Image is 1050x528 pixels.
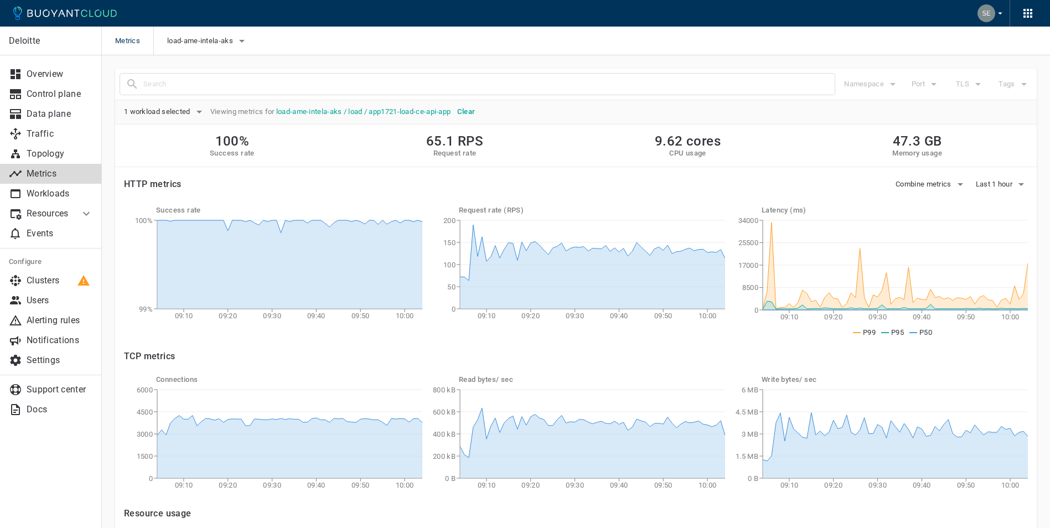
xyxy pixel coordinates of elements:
tspan: 800 kB [433,386,456,394]
tspan: 1500 [137,452,153,460]
p: Workloads [27,188,93,199]
p: Resources [27,208,71,219]
tspan: 09:30 [868,481,887,489]
tspan: 0 B [748,474,758,483]
tspan: 0 B [445,474,456,483]
tspan: 09:30 [566,481,584,489]
tspan: 4500 [137,408,153,416]
h5: Memory usage [892,149,942,158]
tspan: 09:20 [824,481,842,489]
tspan: 17000 [738,261,758,270]
tspan: 09:30 [868,313,887,321]
tspan: 1.5 MB [736,452,758,460]
h4: HTTP metrics [124,179,182,190]
tspan: 6 MB [742,386,758,394]
tspan: 10:00 [1001,481,1020,489]
h5: Read bytes / sec [459,375,725,384]
tspan: 0 [452,305,456,313]
tspan: 09:40 [913,313,931,321]
span: P99 [863,328,876,337]
p: Support center [27,384,93,395]
span: Viewing metrics for [206,107,453,116]
h4: Resource usage [124,508,1028,519]
tspan: 10:00 [699,312,717,320]
tspan: 4.5 MB [736,408,758,416]
tspan: 09:20 [219,312,237,320]
p: Control plane [27,89,93,100]
tspan: 34000 [738,216,758,225]
tspan: 09:10 [780,481,799,489]
tspan: 09:20 [824,313,842,321]
h5: Request rate (RPS) [459,206,725,215]
p: Notifications [27,335,93,346]
span: Combine metrics [896,180,954,189]
h2: 47.3 GB [892,133,942,149]
tspan: 09:20 [219,481,237,489]
tspan: 6000 [137,386,153,394]
p: Traffic [27,128,93,139]
tspan: 09:10 [478,481,496,489]
tspan: 100% [135,216,153,225]
tspan: 09:50 [654,481,673,489]
tspan: 99% [139,305,153,313]
h2: 100% [210,133,255,149]
button: Combine metrics [896,176,967,193]
tspan: 09:30 [263,312,281,320]
tspan: 10:00 [396,481,414,489]
p: Topology [27,148,93,159]
p: Users [27,295,93,306]
tspan: 09:20 [521,312,540,320]
tspan: 09:10 [175,481,193,489]
tspan: 09:30 [566,312,584,320]
span: 1 workload selected [124,107,193,116]
img: Sesha Pillutla [977,4,995,22]
tspan: 09:40 [307,312,325,320]
tspan: 10:00 [396,312,414,320]
tspan: 09:50 [654,312,673,320]
a: load-ame-intela-aks / load / app1721-load-ce-api-app [276,107,451,116]
tspan: 10:00 [699,481,717,489]
h2: 65.1 RPS [426,133,483,149]
h5: Configure [9,257,93,266]
tspan: 100 [443,261,456,269]
tspan: 09:10 [175,312,193,320]
span: P50 [919,328,932,337]
tspan: 09:40 [610,481,628,489]
span: Metrics [115,27,153,55]
button: Clear [453,103,479,120]
h5: CPU usage [655,149,721,158]
tspan: 09:50 [957,481,975,489]
tspan: 09:40 [307,481,325,489]
h5: Connections [156,375,422,384]
h5: Clear [457,107,475,116]
tspan: 0 [149,474,153,483]
p: Metrics [27,168,93,179]
tspan: 200 [443,216,456,225]
h2: 9.62 cores [655,133,721,149]
tspan: 150 [443,239,456,247]
button: Last 1 hour [976,176,1028,193]
h4: TCP metrics [124,351,1028,362]
span: P95 [891,328,904,337]
p: Docs [27,404,93,415]
tspan: 50 [447,283,456,291]
input: Search [143,76,835,92]
tspan: 400 kB [433,430,456,438]
h5: Request rate [426,149,483,158]
tspan: 600 kB [433,408,456,416]
tspan: 0 [754,306,758,314]
tspan: 200 kB [433,452,456,460]
button: 1 workload selected [124,103,206,120]
p: Settings [27,355,93,366]
p: Events [27,228,93,239]
span: Last 1 hour [976,180,1015,189]
tspan: 09:10 [780,313,799,321]
tspan: 09:40 [610,312,628,320]
tspan: 3000 [137,430,153,438]
tspan: 3 MB [742,430,758,438]
tspan: 09:10 [478,312,496,320]
tspan: 09:50 [351,481,370,489]
h5: Latency (ms) [762,206,1028,215]
p: Overview [27,69,93,80]
h5: Write bytes / sec [762,375,1028,384]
